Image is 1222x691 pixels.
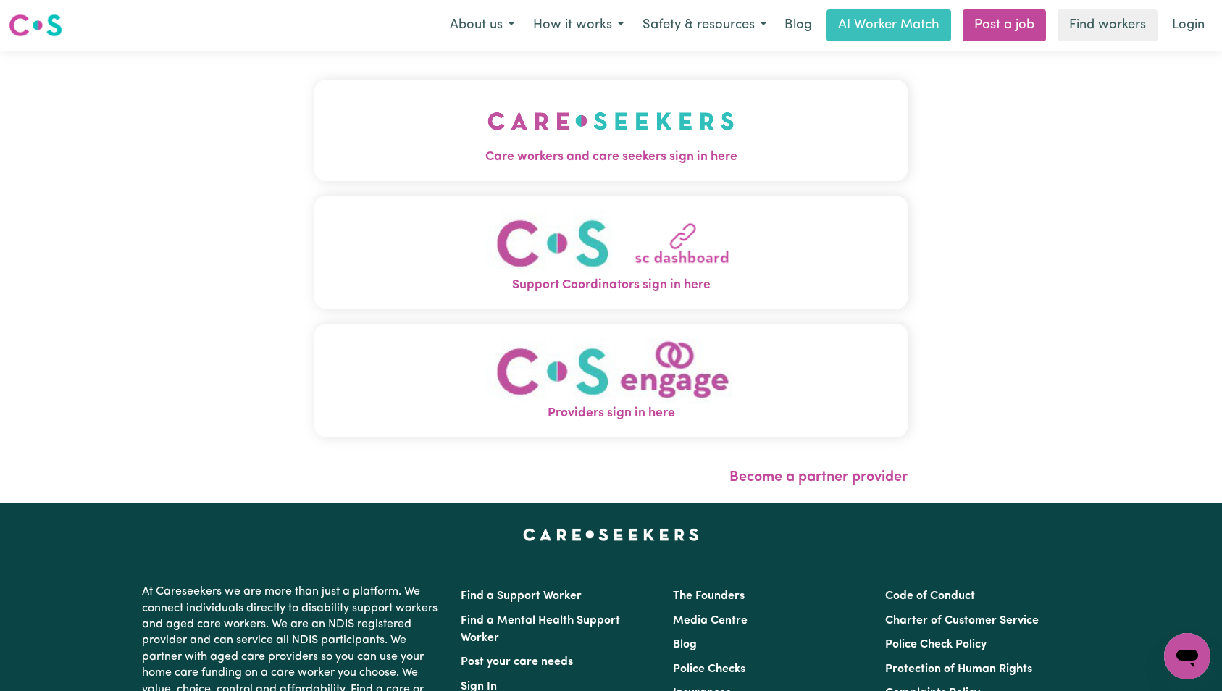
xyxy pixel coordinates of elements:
[885,663,1032,675] a: Protection of Human Rights
[523,529,699,540] a: Careseekers home page
[673,639,697,650] a: Blog
[885,639,987,650] a: Police Check Policy
[314,80,908,181] button: Care workers and care seekers sign in here
[885,615,1039,627] a: Charter of Customer Service
[314,148,908,167] span: Care workers and care seekers sign in here
[314,324,908,437] button: Providers sign in here
[826,9,951,41] a: AI Worker Match
[314,404,908,423] span: Providers sign in here
[1058,9,1158,41] a: Find workers
[776,9,821,41] a: Blog
[314,196,908,309] button: Support Coordinators sign in here
[524,10,633,41] button: How it works
[673,615,748,627] a: Media Centre
[673,663,745,675] a: Police Checks
[673,590,745,602] a: The Founders
[461,615,620,644] a: Find a Mental Health Support Worker
[633,10,776,41] button: Safety & resources
[9,9,62,42] a: Careseekers logo
[9,12,62,38] img: Careseekers logo
[729,470,908,485] a: Become a partner provider
[963,9,1046,41] a: Post a job
[461,656,573,668] a: Post your care needs
[440,10,524,41] button: About us
[314,276,908,295] span: Support Coordinators sign in here
[1163,9,1213,41] a: Login
[1164,633,1210,679] iframe: Button to launch messaging window
[461,590,582,602] a: Find a Support Worker
[885,590,975,602] a: Code of Conduct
